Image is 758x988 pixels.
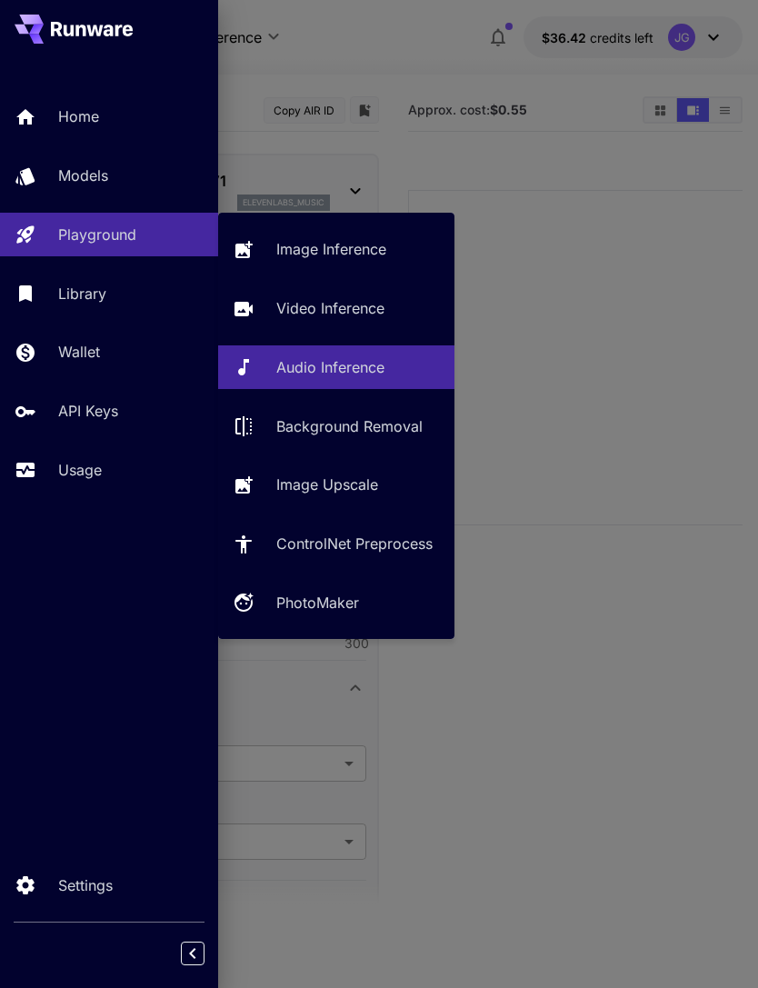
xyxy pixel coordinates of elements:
[58,105,99,127] p: Home
[276,297,384,319] p: Video Inference
[58,165,108,186] p: Models
[218,345,454,390] a: Audio Inference
[218,463,454,507] a: Image Upscale
[58,341,100,363] p: Wallet
[58,283,106,304] p: Library
[276,474,378,495] p: Image Upscale
[58,224,136,245] p: Playground
[194,937,218,970] div: Collapse sidebar
[218,286,454,331] a: Video Inference
[218,581,454,625] a: PhotoMaker
[218,227,454,272] a: Image Inference
[181,942,204,965] button: Collapse sidebar
[276,533,433,554] p: ControlNet Preprocess
[276,415,423,437] p: Background Removal
[218,522,454,566] a: ControlNet Preprocess
[58,459,102,481] p: Usage
[218,404,454,448] a: Background Removal
[276,592,359,614] p: PhotoMaker
[58,400,118,422] p: API Keys
[276,356,384,378] p: Audio Inference
[58,874,113,896] p: Settings
[276,238,386,260] p: Image Inference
